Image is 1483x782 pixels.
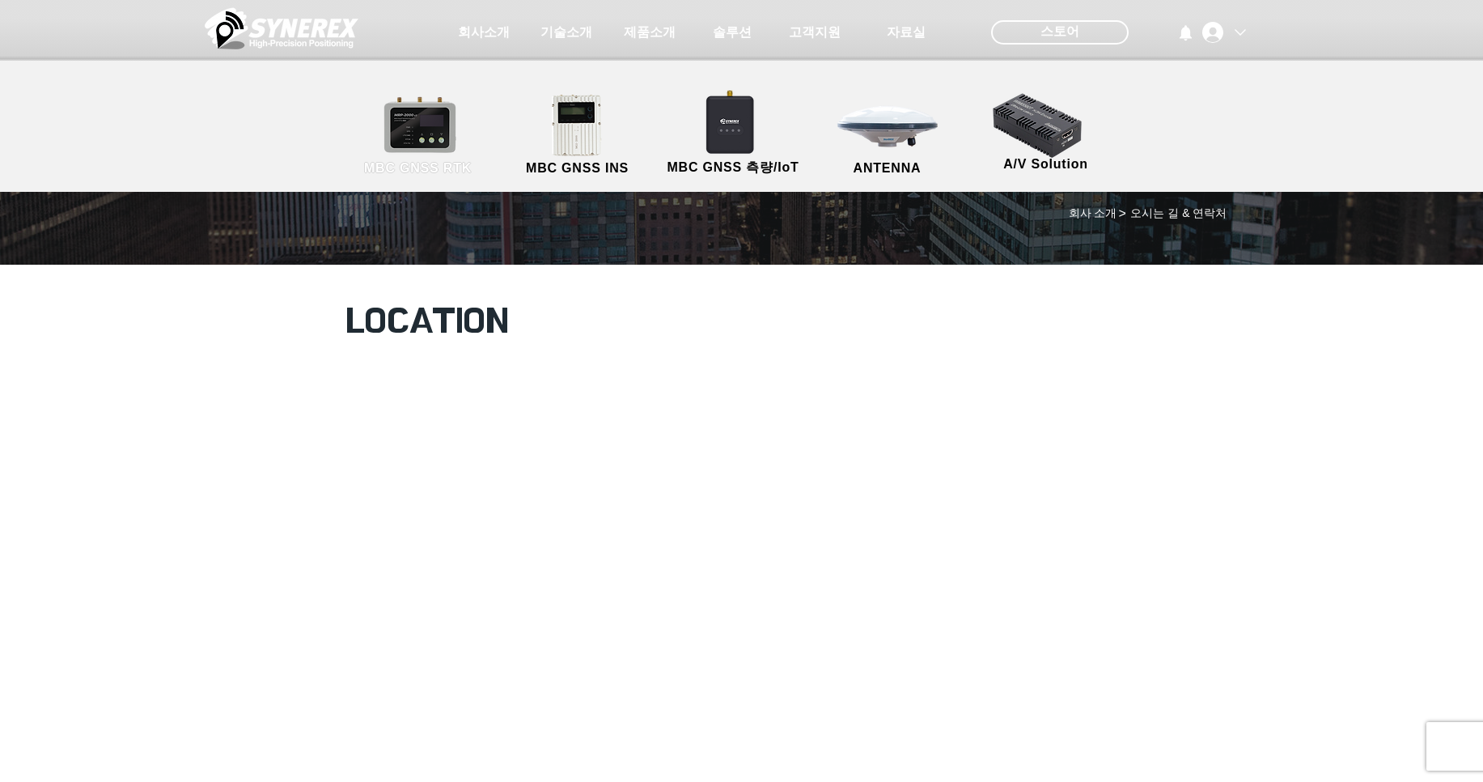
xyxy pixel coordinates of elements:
a: 회사소개 [443,16,524,49]
span: 솔루션 [713,24,752,41]
div: 스토어 [991,20,1129,45]
span: 고객지원 [789,24,841,41]
span: MBC GNSS 측량/IoT [667,159,799,176]
a: 기술소개 [526,16,607,49]
span: 회사소개 [458,24,510,41]
a: 자료실 [866,16,947,49]
span: MBC GNSS RTK [364,161,472,176]
iframe: Wix Chat [1297,712,1483,782]
a: MBC GNSS 측량/IoT [655,93,812,178]
a: A/V Solution [973,89,1119,174]
span: 제품소개 [624,24,676,41]
a: 알림 [1177,24,1194,41]
img: SynRTK__.png [690,80,773,163]
img: 씨너렉스_White_simbol_대지 1.png [205,4,358,53]
a: ANTENNA [815,93,960,178]
a: 솔루션 [692,16,773,49]
span: 기술소개 [540,24,592,41]
span: LOCATION [345,303,509,338]
span: ANTENNA [854,161,922,176]
a: MBC GNSS RTK [345,93,491,178]
a: 제품소개 [609,16,690,49]
span: 자료실 [887,24,926,41]
a: 고객지원 [774,16,855,49]
img: MGI2000_front-removebg-preview (1).png [530,90,629,160]
span: 스토어 [1040,23,1079,40]
span: MBC GNSS INS [526,161,629,176]
a: MBC GNSS INS [505,93,650,178]
span: A/V Solution [1003,157,1088,172]
div: 정영훈 계정 [1197,17,1257,48]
